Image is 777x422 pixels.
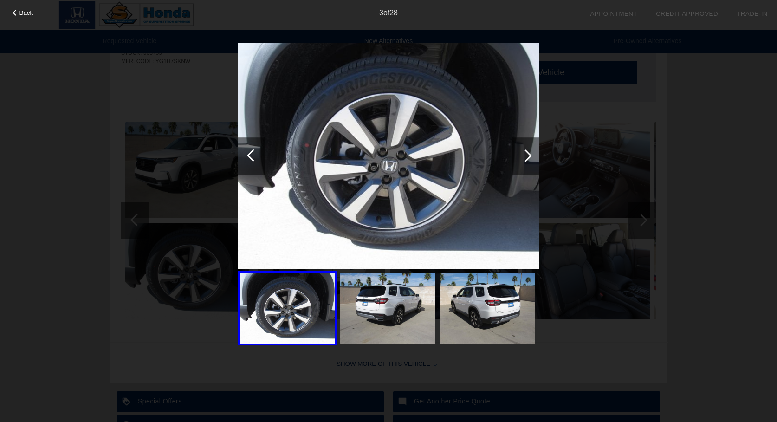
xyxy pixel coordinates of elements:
[340,273,435,344] img: 4.jpg
[440,273,535,344] img: 5.jpg
[737,10,768,17] a: Trade-In
[19,9,33,16] span: Back
[389,9,398,17] span: 28
[656,10,718,17] a: Credit Approved
[590,10,637,17] a: Appointment
[238,43,539,269] img: 3.jpg
[379,9,383,17] span: 3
